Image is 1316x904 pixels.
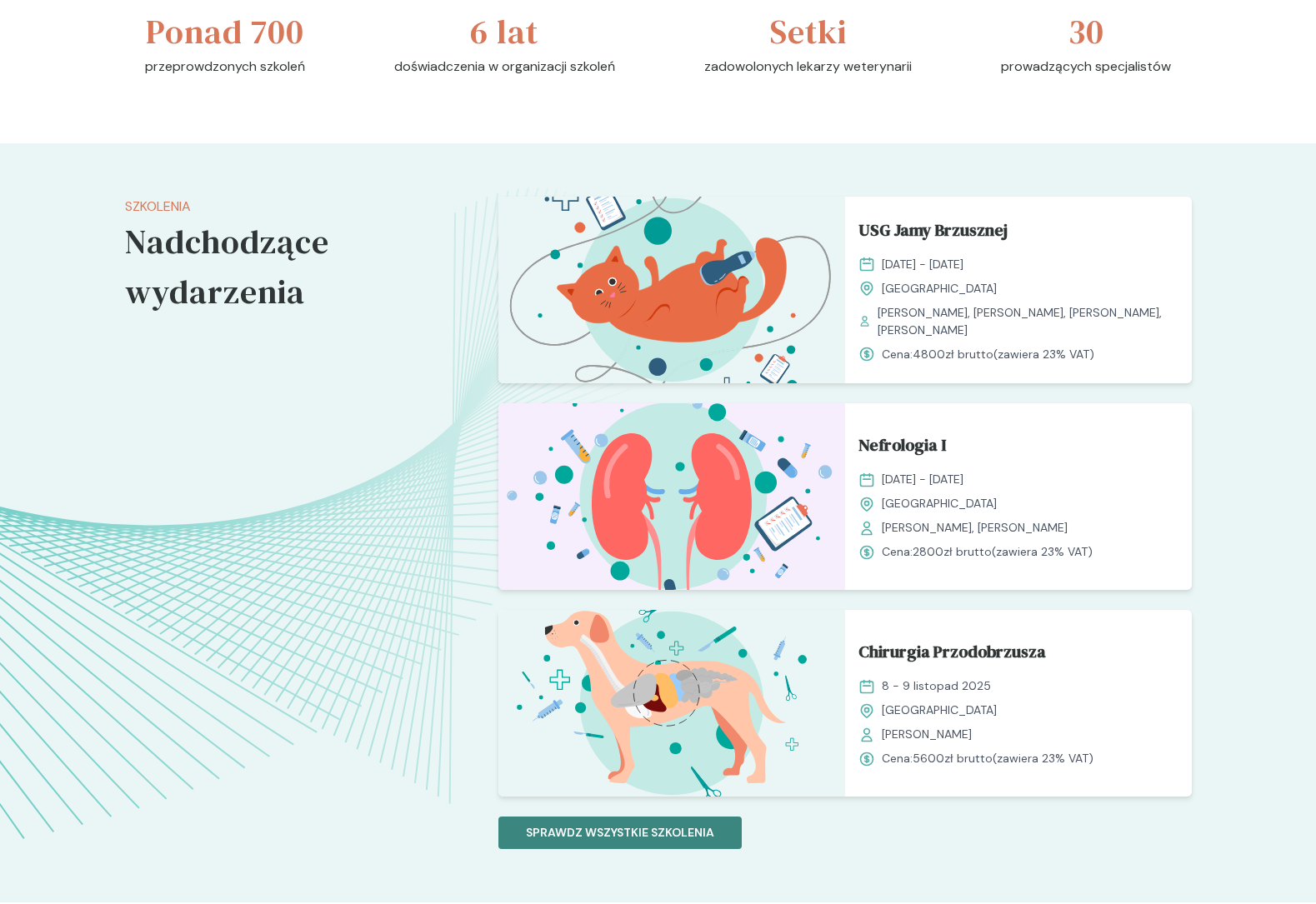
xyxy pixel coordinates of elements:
span: Cena: (zawiera 23% VAT) [882,346,1094,363]
p: doświadczenia w organizacji szkoleń [394,57,615,77]
span: Cena: (zawiera 23% VAT) [882,543,1093,561]
span: [PERSON_NAME] [882,726,972,743]
span: 8 - 9 listopad 2025 [882,677,991,695]
span: Nefrologia I [858,432,946,464]
h3: Setki [770,7,847,57]
a: Nefrologia I [858,432,1178,464]
span: [PERSON_NAME], [PERSON_NAME] [882,519,1068,537]
span: [DATE] - [DATE] [882,256,963,273]
img: ZpbG-B5LeNNTxNnI_ChiruJB_T.svg [498,610,845,797]
span: [GEOGRAPHIC_DATA] [882,495,997,512]
p: prowadzących specjalistów [1001,57,1171,77]
h3: 30 [1068,7,1104,57]
span: USG Jamy Brzusznej [858,217,1008,249]
p: przeprowdzonych szkoleń [145,57,305,77]
span: [GEOGRAPHIC_DATA] [882,702,997,719]
span: 4800 zł brutto [913,347,993,362]
p: Sprawdz wszystkie szkolenia [526,824,714,842]
h3: Ponad 700 [146,7,304,57]
h3: 6 lat [470,7,538,57]
img: ZpbG_h5LeNNTxNnP_USG_JB_T.svg [498,197,845,383]
p: zadowolonych lekarzy weterynarii [704,57,912,77]
button: Sprawdz wszystkie szkolenia [498,817,742,849]
span: 5600 zł brutto [913,751,993,766]
span: Cena: (zawiera 23% VAT) [882,750,1093,767]
span: Chirurgia Przodobrzusza [858,639,1046,671]
a: USG Jamy Brzusznej [858,217,1178,249]
span: [PERSON_NAME], [PERSON_NAME], [PERSON_NAME], [PERSON_NAME] [878,304,1178,339]
img: ZpbSsR5LeNNTxNrh_Nefro_T.svg [498,403,845,590]
span: [DATE] - [DATE] [882,471,963,488]
a: Sprawdz wszystkie szkolenia [498,823,742,841]
span: [GEOGRAPHIC_DATA] [882,280,997,297]
a: Chirurgia Przodobrzusza [858,639,1178,671]
span: 2800 zł brutto [913,544,992,559]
